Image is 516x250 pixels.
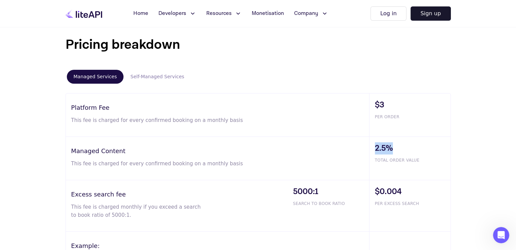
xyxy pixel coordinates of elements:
[410,6,451,21] button: Sign up
[375,99,451,111] span: $3
[71,116,250,124] p: This fee is charged for every confirmed booking on a monthly basis
[294,9,318,18] span: Company
[293,201,369,207] span: SEARCH TO BOOK RATIO
[71,190,288,199] h3: Excess search fee
[370,6,406,21] button: Log in
[129,7,152,20] a: Home
[133,9,148,18] span: Home
[248,7,288,20] a: Monetisation
[375,114,451,120] span: PER ORDER
[493,227,509,243] iframe: Intercom live chat
[375,186,451,198] span: $0.004
[375,142,451,154] span: 2.5%
[67,70,124,84] button: Managed Services
[202,7,246,20] button: Resources
[71,103,369,112] h3: Platform Fee
[65,35,451,55] h1: Pricing breakdown
[71,146,369,155] h3: Managed Content
[158,9,186,18] span: Developers
[293,186,369,198] span: 5000:1
[375,201,451,207] span: PER EXCESS SEARCH
[206,9,232,18] span: Resources
[252,9,284,18] span: Monetisation
[71,203,201,219] p: This fee is charged monthly if you exceed a search to book ratio of 5000:1.
[71,160,250,168] p: This fee is charged for every confirmed booking on a monthly basis
[290,7,332,20] button: Company
[375,157,451,163] span: TOTAL ORDER VALUE
[154,7,200,20] button: Developers
[123,70,191,84] button: Self-Managed Services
